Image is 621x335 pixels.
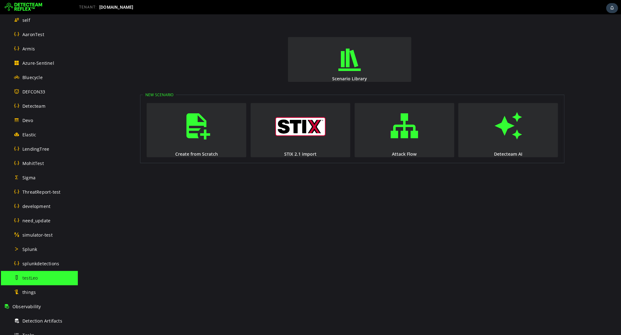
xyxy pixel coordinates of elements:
div: Scenario Library [209,61,334,67]
span: Detection Artifacts [22,318,62,324]
span: DEFCON33 [22,89,45,95]
img: logo_stix.svg [197,103,248,122]
span: MohitTest [22,160,44,166]
span: testLeo [22,275,38,281]
div: Detecteam AI [380,137,481,143]
legend: New Scenario [65,78,98,83]
span: simulator-test [22,232,53,238]
div: Attack Flow [276,137,377,143]
span: self [22,17,30,23]
span: Azure-Sentinel [22,60,54,66]
span: things [22,289,36,295]
span: splunkdetections [22,261,59,267]
span: Detecteam [22,103,45,109]
span: Splunk [22,246,37,252]
button: Detecteam AI [380,89,480,143]
span: ThreatReport-test [22,189,60,195]
span: TENANT: [79,5,97,9]
button: Create from Scratch [69,89,168,143]
span: Observability [12,304,41,309]
button: STIX 2.1 import [173,89,272,143]
button: Scenario Library [210,23,333,68]
span: AaronTest [22,31,44,37]
button: Attack Flow [277,89,376,143]
span: need_update [22,218,50,224]
span: Armis [22,46,35,52]
span: development [22,203,50,209]
img: Detecteam logo [5,2,42,12]
span: Bluecycle [22,74,43,80]
div: Create from Scratch [68,137,169,143]
span: LendingTree [22,146,49,152]
span: Sigma [22,175,35,181]
span: Devo [22,117,33,123]
div: Task Notifications [606,3,618,13]
span: Elastic [22,132,36,138]
div: STIX 2.1 import [172,137,273,143]
span: [DOMAIN_NAME] [99,5,134,10]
